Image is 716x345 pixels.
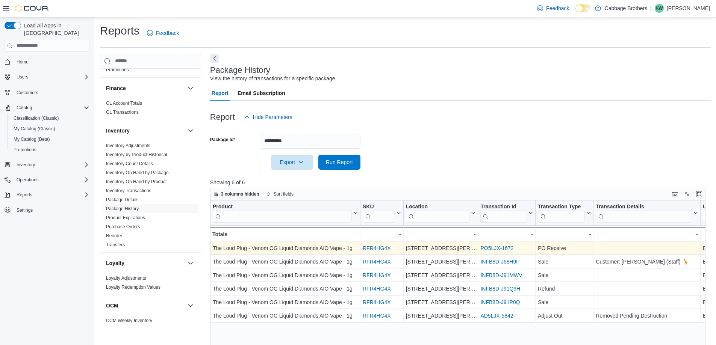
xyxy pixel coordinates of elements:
[15,5,49,12] img: Cova
[210,66,270,75] h3: Package History
[106,152,167,158] span: Inventory by Product Historical
[106,101,142,106] a: GL Account Totals
[106,275,146,281] span: Loyalty Adjustments
[156,29,179,37] span: Feedback
[14,175,89,184] span: Operations
[106,242,125,247] a: Transfers
[363,259,391,265] a: RFR4HG4X
[406,230,475,239] div: -
[106,170,169,176] span: Inventory On Hand by Package
[106,143,150,148] a: Inventory Adjustments
[17,105,32,111] span: Catalog
[144,26,182,41] a: Feedback
[14,103,89,112] span: Catalog
[363,203,401,223] button: SKU
[106,179,167,184] a: Inventory On Hand by Product
[363,230,401,239] div: -
[406,203,475,223] button: Location
[2,72,92,82] button: Users
[363,286,391,292] a: RFR4HG4X
[106,233,122,238] a: Reorder
[538,230,591,239] div: -
[253,113,292,121] span: Hide Parameters
[106,284,160,290] span: Loyalty Redemption Values
[406,257,475,266] div: [STREET_ADDRESS][PERSON_NAME]
[238,86,285,101] span: Email Subscription
[575,12,576,13] span: Dark Mode
[480,313,513,319] a: AD5LJX-5842
[17,59,29,65] span: Home
[17,74,28,80] span: Users
[480,245,513,251] a: PO5LJX-1672
[363,203,395,223] div: SKU URL
[14,72,31,81] button: Users
[17,90,38,96] span: Customers
[213,284,358,293] div: The Loud Plug - Venom OG Liquid Diamonds AIO Vape - 1g
[363,203,395,211] div: SKU
[11,124,89,133] span: My Catalog (Classic)
[605,4,648,13] p: Cabbage Brothers
[106,161,153,166] a: Inventory Count Details
[655,4,664,13] div: Kesia Wood
[11,114,89,123] span: Classification (Classic)
[480,259,519,265] a: INFB8D-J68H9F
[213,311,358,320] div: The Loud Plug - Venom OG Liquid Diamonds AIO Vape - 1g
[213,244,358,253] div: The Loud Plug - Venom OG Liquid Diamonds AIO Vape - 1g
[406,298,475,307] div: [STREET_ADDRESS][PERSON_NAME]
[186,301,195,310] button: OCM
[8,124,92,134] button: My Catalog (Classic)
[2,160,92,170] button: Inventory
[213,203,352,211] div: Product
[480,203,533,223] button: Transaction Id
[186,259,195,268] button: Loyalty
[406,203,469,211] div: Location
[106,67,129,72] a: Promotions
[210,113,235,122] h3: Report
[100,316,201,328] div: OCM
[406,284,475,293] div: [STREET_ADDRESS][PERSON_NAME]
[406,271,475,280] div: [STREET_ADDRESS][PERSON_NAME]
[106,100,142,106] span: GL Account Totals
[14,160,89,169] span: Inventory
[213,257,358,266] div: The Loud Plug - Venom OG Liquid Diamonds AIO Vape - 1g
[17,162,35,168] span: Inventory
[212,230,358,239] div: Totals
[538,244,591,253] div: PO Receive
[106,318,152,324] span: OCM Weekly Inventory
[17,177,39,183] span: Operations
[2,205,92,215] button: Settings
[106,302,118,309] h3: OCM
[480,230,533,239] div: -
[480,203,527,211] div: Transaction Id
[406,203,469,223] div: Location
[650,4,652,13] p: |
[106,127,130,134] h3: Inventory
[106,109,139,115] span: GL Transactions
[14,205,89,215] span: Settings
[213,298,358,307] div: The Loud Plug - Venom OG Liquid Diamonds AIO Vape - 1g
[2,102,92,113] button: Catalog
[14,57,89,66] span: Home
[14,136,50,142] span: My Catalog (Beta)
[210,190,262,199] button: 3 columns hidden
[363,245,391,251] a: RFR4HG4X
[210,75,337,83] div: View the history of transactions for a specific package.
[14,190,89,199] span: Reports
[210,54,219,63] button: Next
[538,203,585,211] div: Transaction Type
[695,190,704,199] button: Enter fullscreen
[17,192,32,198] span: Reports
[14,57,32,66] a: Home
[538,257,591,266] div: Sale
[106,152,167,157] a: Inventory by Product Historical
[106,276,146,281] a: Loyalty Adjustments
[106,127,185,134] button: Inventory
[14,87,89,97] span: Customers
[106,206,139,211] a: Package History
[538,298,591,307] div: Sale
[106,197,139,202] a: Package Details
